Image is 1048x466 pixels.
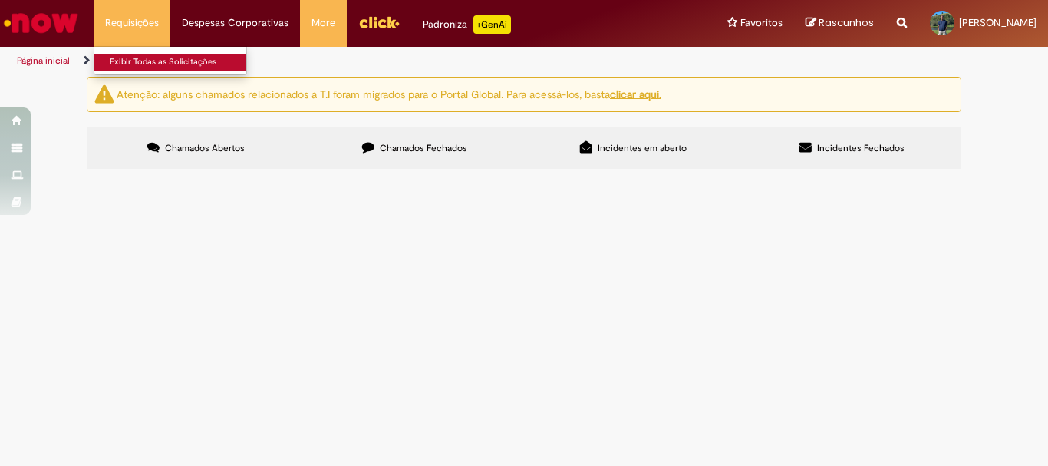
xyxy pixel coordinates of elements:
span: Rascunhos [819,15,874,30]
span: Incidentes em aberto [598,142,687,154]
a: Página inicial [17,55,70,67]
span: Incidentes Fechados [817,142,905,154]
span: Chamados Abertos [165,142,245,154]
a: Rascunhos [806,16,874,31]
img: ServiceNow [2,8,81,38]
span: Chamados Fechados [380,142,467,154]
span: Favoritos [740,15,783,31]
span: Requisições [105,15,159,31]
a: clicar aqui. [610,87,661,101]
a: Exibir Todas as Solicitações [94,54,263,71]
span: [PERSON_NAME] [959,16,1036,29]
ul: Trilhas de página [12,47,687,75]
span: More [311,15,335,31]
ng-bind-html: Atenção: alguns chamados relacionados a T.I foram migrados para o Portal Global. Para acessá-los,... [117,87,661,101]
img: click_logo_yellow_360x200.png [358,11,400,34]
p: +GenAi [473,15,511,34]
ul: Requisições [94,46,247,75]
span: Despesas Corporativas [182,15,288,31]
div: Padroniza [423,15,511,34]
